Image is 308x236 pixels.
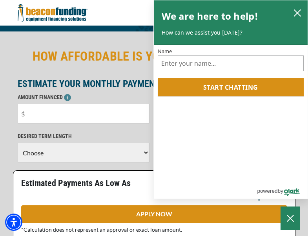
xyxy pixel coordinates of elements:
span: *Calculation does not represent an approval or exact loan amount. [21,226,182,233]
span: by [278,186,283,196]
p: Estimated Payments As Low As [21,179,149,188]
p: ESTIMATE YOUR MONTHLY PAYMENT [18,79,291,88]
span: powered [257,186,277,196]
div: Accessibility Menu [5,214,22,231]
a: Powered by Olark [257,185,308,199]
p: How can we assist you [DATE]? [162,29,300,37]
button: close chatbox [291,7,304,18]
p: AMOUNT FINANCED [18,92,149,102]
input: Name [158,55,304,71]
h2: HOW AFFORDABLE IS YOUR NEXT TOW TRUCK? [18,47,291,65]
a: APPLY NOW [21,205,287,223]
p: DESIRED TERM LENGTH [18,131,149,141]
button: Close Chatbox [281,206,300,230]
input: $ [18,104,149,124]
h2: We are here to help! [162,8,259,24]
button: Start chatting [158,78,304,96]
label: Name [158,49,304,54]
